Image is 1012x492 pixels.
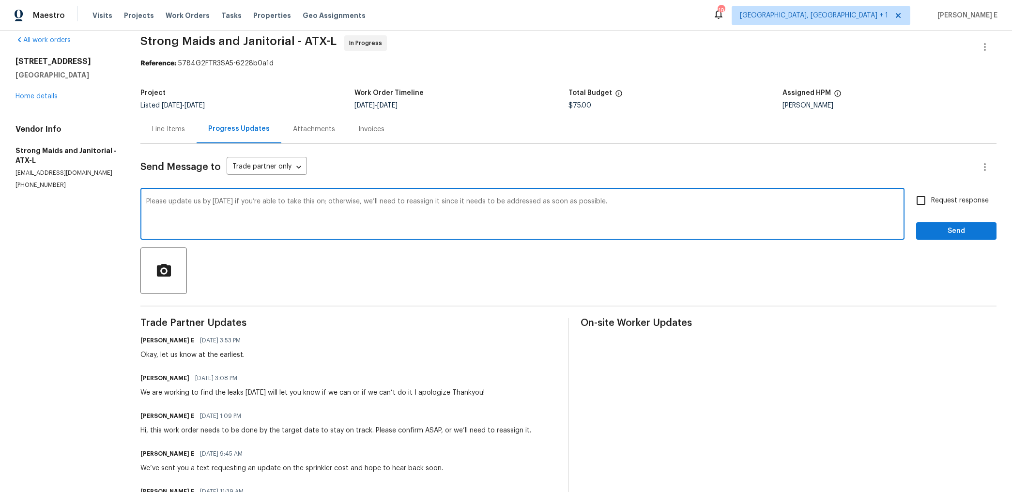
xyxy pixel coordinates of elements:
div: 5784G2FTR3SA5-6228b0a1d [140,59,997,68]
span: Request response [931,196,989,206]
div: Line Items [152,124,185,134]
span: Properties [253,11,291,20]
span: - [354,102,398,109]
span: Send [924,225,989,237]
span: Maestro [33,11,65,20]
h5: Project [140,90,166,96]
span: [DATE] 9:45 AM [200,449,243,459]
p: [EMAIL_ADDRESS][DOMAIN_NAME] [15,169,117,177]
span: [GEOGRAPHIC_DATA], [GEOGRAPHIC_DATA] + 1 [740,11,888,20]
span: The total cost of line items that have been proposed by Opendoor. This sum includes line items th... [615,90,623,102]
span: On-site Worker Updates [581,318,997,328]
span: Send Message to [140,162,221,172]
span: Visits [92,11,112,20]
h6: [PERSON_NAME] E [140,449,194,459]
span: Tasks [221,12,242,19]
div: Attachments [293,124,335,134]
span: Strong Maids and Janitorial - ATX-L [140,35,337,47]
h4: Vendor Info [15,124,117,134]
h5: Assigned HPM [782,90,831,96]
div: We are working to find the leaks [DATE] will let you know if we can or if we can’t do it I apolog... [140,388,485,398]
span: Listed [140,102,205,109]
span: [DATE] [162,102,182,109]
div: [PERSON_NAME] [782,102,997,109]
textarea: Please update us by [DATE] if you’re able to take this on; otherwise, we’ll need to reassign it s... [146,198,899,232]
span: [DATE] 3:53 PM [200,336,241,345]
div: 19 [718,6,724,15]
span: Trade Partner Updates [140,318,556,328]
span: The hpm assigned to this work order. [834,90,842,102]
h6: [PERSON_NAME] E [140,336,194,345]
h5: Total Budget [568,90,612,96]
h6: [PERSON_NAME] E [140,411,194,421]
span: [DATE] [377,102,398,109]
span: Geo Assignments [303,11,366,20]
button: Send [916,222,997,240]
div: Invoices [358,124,384,134]
span: [DATE] [354,102,375,109]
span: [DATE] [184,102,205,109]
div: Progress Updates [208,124,270,134]
a: All work orders [15,37,71,44]
span: [DATE] 1:09 PM [200,411,241,421]
span: [DATE] 3:08 PM [195,373,237,383]
span: $75.00 [568,102,591,109]
span: Projects [124,11,154,20]
p: [PHONE_NUMBER] [15,181,117,189]
h5: Strong Maids and Janitorial - ATX-L [15,146,117,165]
h5: [GEOGRAPHIC_DATA] [15,70,117,80]
span: Work Orders [166,11,210,20]
div: Okay, let us know at the earliest. [140,350,246,360]
a: Home details [15,93,58,100]
div: Hi, this work order needs to be done by the target date to stay on track. Please confirm ASAP, or... [140,426,531,435]
h5: Work Order Timeline [354,90,424,96]
div: We’ve sent you a text requesting an update on the sprinkler cost and hope to hear back soon. [140,463,443,473]
h2: [STREET_ADDRESS] [15,57,117,66]
span: [PERSON_NAME] E [934,11,997,20]
span: - [162,102,205,109]
b: Reference: [140,60,176,67]
div: Trade partner only [227,159,307,175]
span: In Progress [349,38,386,48]
h6: [PERSON_NAME] [140,373,189,383]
